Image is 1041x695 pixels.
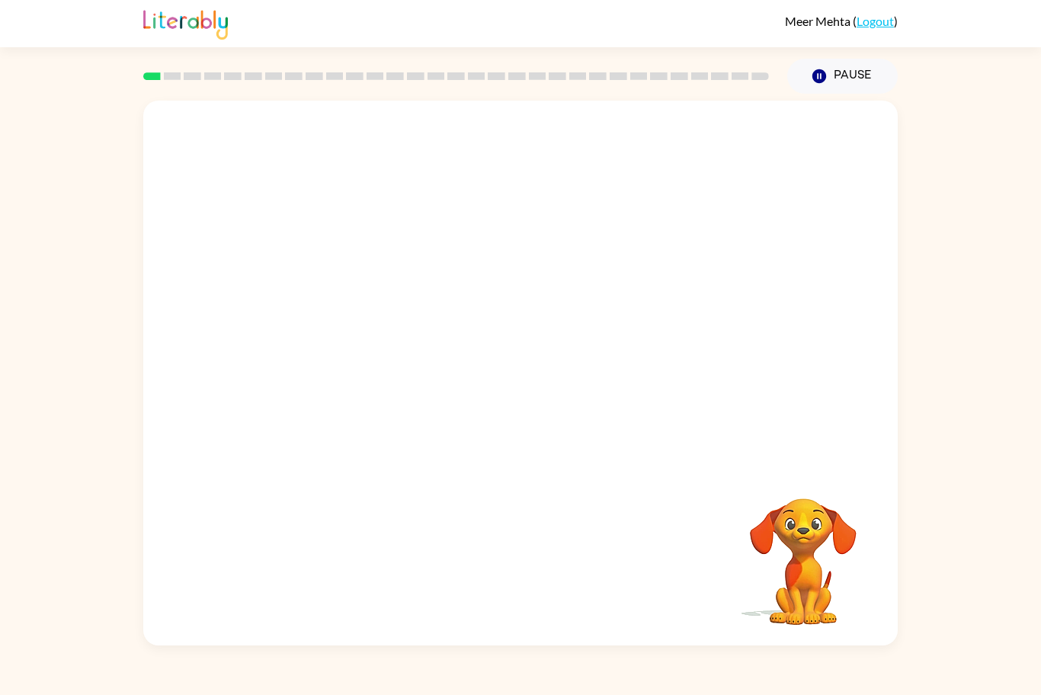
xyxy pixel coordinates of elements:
a: Logout [857,14,894,28]
video: Your browser must support playing .mp4 files to use Literably. Please try using another browser. [727,475,879,627]
div: ( ) [785,14,898,28]
span: Meer Mehta [785,14,853,28]
button: Pause [787,59,898,94]
img: Literably [143,6,228,40]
